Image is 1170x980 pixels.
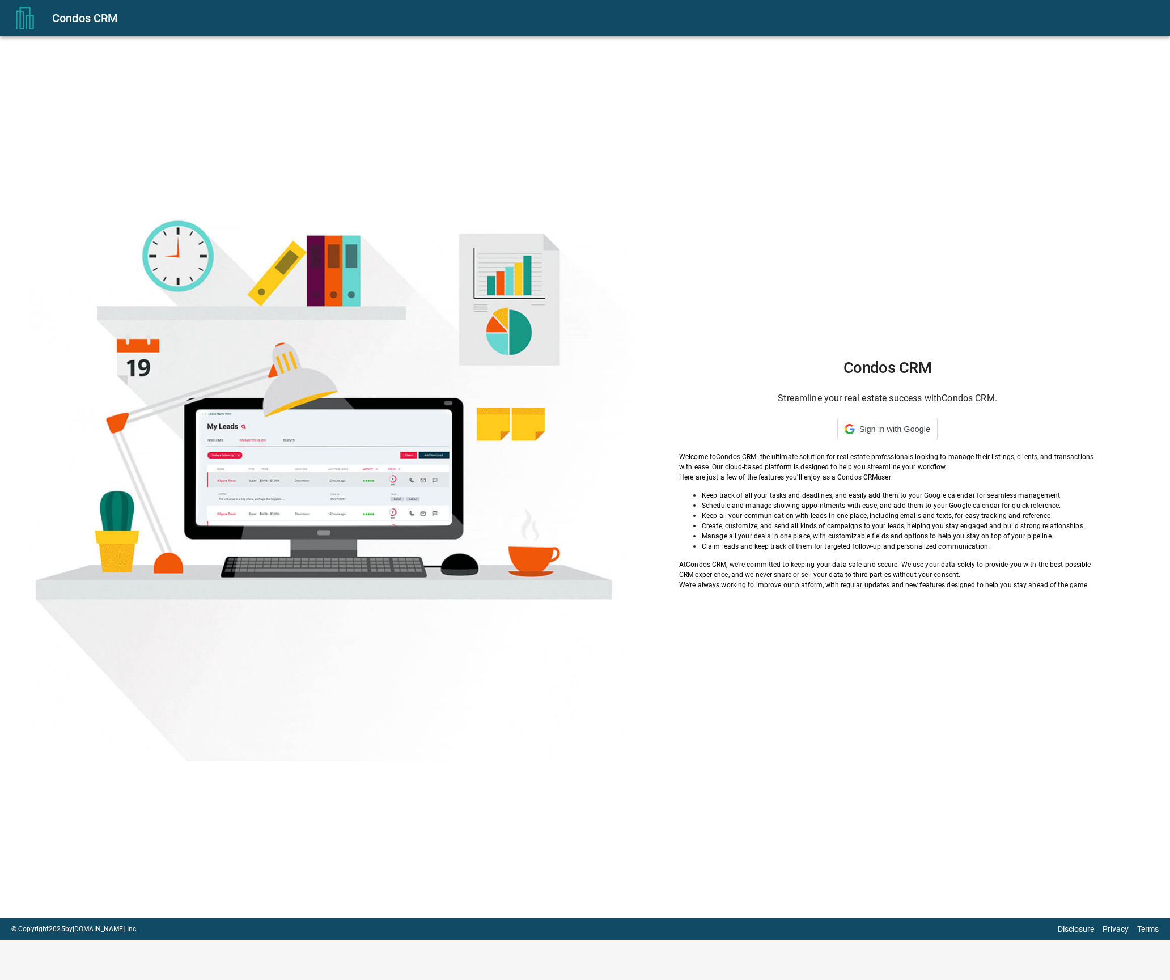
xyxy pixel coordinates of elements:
[1137,924,1159,934] a: Terms
[859,425,930,434] span: Sign in with Google
[679,452,1096,472] p: Welcome to Condos CRM - the ultimate solution for real estate professionals looking to manage the...
[702,531,1096,541] p: Manage all your deals in one place, with customizable fields and options to help you stay on top ...
[11,924,138,934] p: © Copyright 2025 by
[679,559,1096,580] p: At Condos CRM , we're committed to keeping your data safe and secure. We use your data solely to ...
[702,511,1096,521] p: Keep all your communication with leads in one place, including emails and texts, for easy trackin...
[1103,924,1129,934] a: Privacy
[702,500,1096,511] p: Schedule and manage showing appointments with ease, and add them to your Google calendar for quic...
[702,521,1096,531] p: Create, customize, and send all kinds of campaigns to your leads, helping you stay engaged and bu...
[702,541,1096,551] p: Claim leads and keep track of them for targeted follow-up and personalized communication.
[679,391,1096,406] h6: Streamline your real estate success with Condos CRM .
[1058,924,1094,934] a: Disclosure
[73,925,138,933] a: [DOMAIN_NAME] Inc.
[837,418,938,440] div: Sign in with Google
[679,580,1096,590] p: We're always working to improve our platform, with regular updates and new features designed to h...
[702,490,1096,500] p: Keep track of all your tasks and deadlines, and easily add them to your Google calendar for seaml...
[679,359,1096,377] h1: Condos CRM
[52,9,1156,27] div: Condos CRM
[679,472,1096,482] p: Here are just a few of the features you'll enjoy as a Condos CRM user:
